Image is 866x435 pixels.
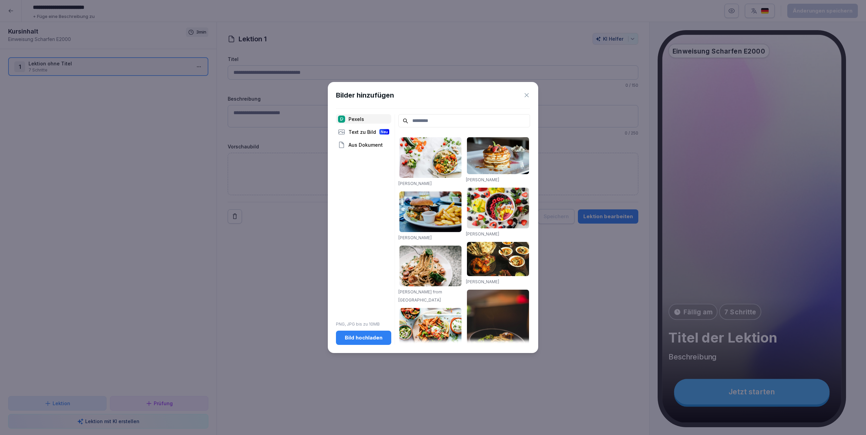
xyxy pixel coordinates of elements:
img: pexels-photo-1099680.jpeg [467,188,529,228]
img: pexels-photo-1640777.jpeg [399,137,462,178]
div: Neu [379,129,389,134]
a: [PERSON_NAME] [466,177,499,182]
img: pexels.png [338,116,345,123]
img: pexels-photo-376464.jpeg [467,137,529,174]
img: pexels-photo-70497.jpeg [399,191,462,232]
div: Aus Dokument [336,140,391,149]
h1: Bilder hinzufügen [336,90,394,100]
img: pexels-photo-1640772.jpeg [399,308,462,354]
div: Pexels [336,114,391,124]
img: pexels-photo-842571.jpeg [467,290,529,384]
button: Bild hochladen [336,331,391,345]
img: pexels-photo-958545.jpeg [467,242,529,276]
a: [PERSON_NAME] [466,279,499,284]
img: pexels-photo-1279330.jpeg [399,246,462,286]
a: [PERSON_NAME] [398,235,432,240]
p: PNG, JPG bis zu 10MB [336,321,391,327]
div: Bild hochladen [341,334,386,341]
div: Text zu Bild [336,127,391,137]
a: [PERSON_NAME] from [GEOGRAPHIC_DATA] [398,289,442,303]
a: [PERSON_NAME] [466,231,499,236]
a: [PERSON_NAME] [398,181,432,186]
